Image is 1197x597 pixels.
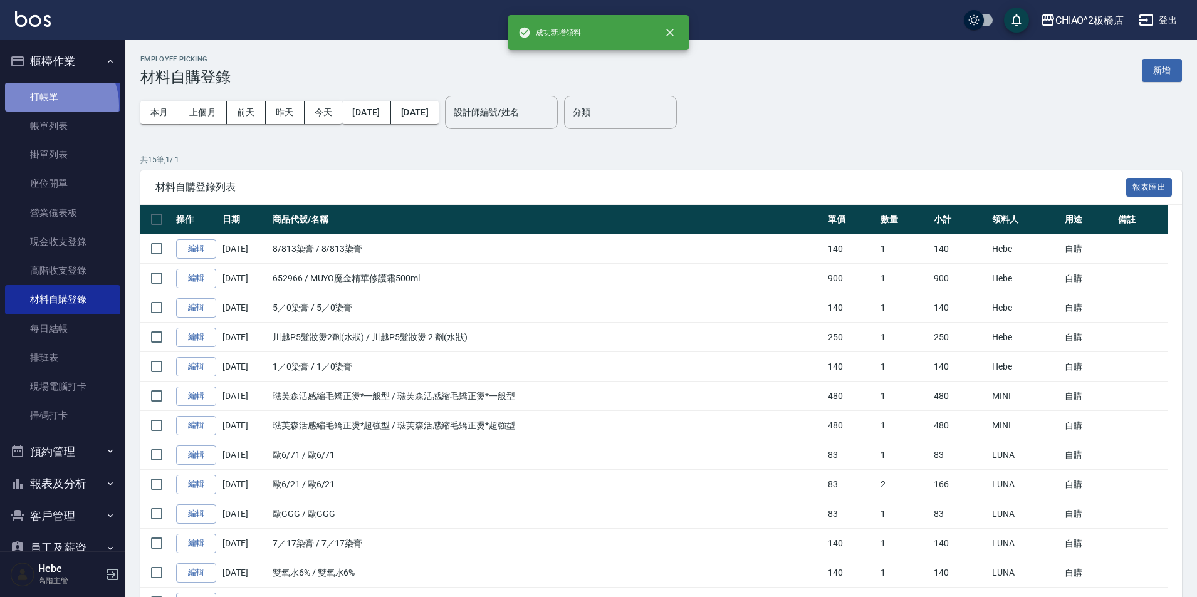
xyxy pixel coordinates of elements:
td: [DATE] [219,411,269,440]
button: save [1004,8,1029,33]
td: 7／17染膏 / 7／17染膏 [269,529,825,558]
a: 編輯 [176,298,216,318]
td: 1 [877,293,931,323]
td: 自購 [1062,323,1115,352]
button: 報表及分析 [5,467,120,500]
td: 140 [825,234,878,264]
button: 今天 [305,101,343,124]
td: 480 [825,382,878,411]
td: Hebe [989,234,1062,264]
td: LUNA [989,499,1062,529]
td: 1 [877,382,931,411]
a: 座位開單 [5,169,120,198]
button: 報表匯出 [1126,178,1173,197]
button: 員工及薪資 [5,532,120,564]
button: 本月 [140,101,179,124]
td: [DATE] [219,529,269,558]
button: close [656,19,684,46]
td: 480 [825,411,878,440]
td: 1 [877,352,931,382]
td: 自購 [1062,440,1115,470]
td: 140 [825,352,878,382]
a: 營業儀表板 [5,199,120,227]
a: 編輯 [176,239,216,259]
td: 8/813染膏 / 8/813染膏 [269,234,825,264]
a: 編輯 [176,475,216,494]
a: 編輯 [176,445,216,465]
a: 每日結帳 [5,314,120,343]
button: 櫃檯作業 [5,45,120,78]
td: Hebe [989,323,1062,352]
a: 掛單列表 [5,140,120,169]
td: 雙氧水6% / 雙氧水6% [269,558,825,588]
td: 歐GGG / 歐GGG [269,499,825,529]
a: 編輯 [176,563,216,583]
h5: Hebe [38,563,102,575]
td: 自購 [1062,499,1115,529]
td: 480 [931,382,989,411]
button: 登出 [1134,9,1182,32]
td: Hebe [989,293,1062,323]
button: 前天 [227,101,266,124]
td: 1／0染膏 / 1／0染膏 [269,352,825,382]
button: 預約管理 [5,435,120,468]
td: 自購 [1062,264,1115,293]
td: 自購 [1062,293,1115,323]
td: [DATE] [219,352,269,382]
h2: Employee Picking [140,55,231,63]
a: 打帳單 [5,83,120,112]
td: 900 [931,264,989,293]
div: CHIAO^2板橋店 [1055,13,1124,28]
td: 250 [931,323,989,352]
td: 自購 [1062,529,1115,558]
td: 1 [877,499,931,529]
td: 1 [877,529,931,558]
td: Hebe [989,352,1062,382]
p: 高階主管 [38,575,102,586]
td: 1 [877,323,931,352]
img: Person [10,562,35,587]
td: 1 [877,558,931,588]
td: 83 [825,440,878,470]
td: 1 [877,411,931,440]
a: 掃碼打卡 [5,401,120,430]
td: LUNA [989,558,1062,588]
a: 材料自購登錄 [5,285,120,314]
td: 2 [877,470,931,499]
td: [DATE] [219,293,269,323]
td: 自購 [1062,352,1115,382]
td: 1 [877,234,931,264]
td: 250 [825,323,878,352]
a: 編輯 [176,387,216,406]
a: 現金收支登錄 [5,227,120,256]
td: 自購 [1062,234,1115,264]
td: LUNA [989,529,1062,558]
td: 琺芙森活感縮毛矯正燙*一般型 / 琺芙森活感縮毛矯正燙*一般型 [269,382,825,411]
td: [DATE] [219,499,269,529]
button: [DATE] [342,101,390,124]
a: 編輯 [176,416,216,435]
td: 140 [931,293,989,323]
td: 自購 [1062,470,1115,499]
a: 編輯 [176,269,216,288]
a: 高階收支登錄 [5,256,120,285]
th: 日期 [219,205,269,234]
td: MINI [989,382,1062,411]
button: 昨天 [266,101,305,124]
a: 編輯 [176,328,216,347]
th: 商品代號/名稱 [269,205,825,234]
td: [DATE] [219,264,269,293]
td: 川越P5髮妝燙2劑(水狀) / 川越P5髮妝燙 2 劑(水狀) [269,323,825,352]
td: 自購 [1062,382,1115,411]
p: 共 15 筆, 1 / 1 [140,154,1182,165]
span: 成功新增領料 [518,26,581,39]
td: LUNA [989,440,1062,470]
button: 客戶管理 [5,500,120,532]
th: 領料人 [989,205,1062,234]
td: [DATE] [219,382,269,411]
button: 新增 [1142,59,1182,82]
td: 自購 [1062,411,1115,440]
td: 歐6/71 / 歐6/71 [269,440,825,470]
td: 140 [825,529,878,558]
th: 用途 [1062,205,1115,234]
